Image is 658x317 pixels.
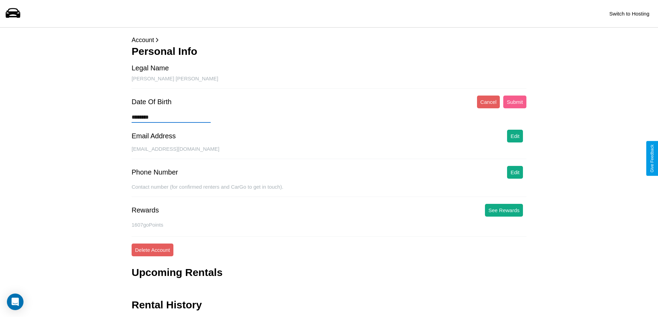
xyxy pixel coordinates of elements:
h3: Personal Info [132,46,526,57]
button: Switch to Hosting [606,7,653,20]
div: Phone Number [132,168,178,176]
div: Rewards [132,206,159,214]
h3: Rental History [132,299,202,311]
p: 1607 goPoints [132,220,526,229]
button: Edit [507,130,523,142]
button: Delete Account [132,244,173,256]
div: [EMAIL_ADDRESS][DOMAIN_NAME] [132,146,526,159]
div: Open Intercom Messenger [7,294,23,310]
div: Email Address [132,132,176,140]
div: Contact number (for confirmed renters and CarGo to get in touch). [132,184,526,197]
button: Cancel [477,96,500,108]
div: Legal Name [132,64,169,72]
button: Submit [503,96,526,108]
div: [PERSON_NAME] [PERSON_NAME] [132,76,526,89]
p: Account [132,34,526,46]
button: See Rewards [485,204,523,217]
div: Give Feedback [650,145,655,172]
h3: Upcoming Rentals [132,267,222,278]
div: Date Of Birth [132,98,172,106]
button: Edit [507,166,523,179]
